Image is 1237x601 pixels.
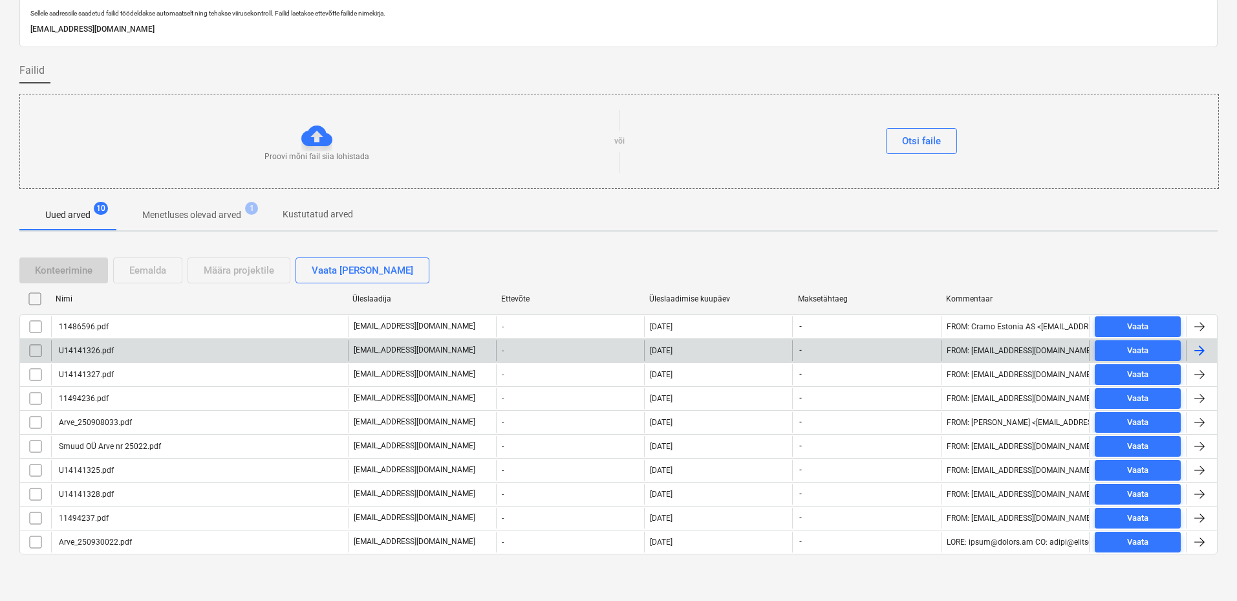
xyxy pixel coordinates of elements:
p: [EMAIL_ADDRESS][DOMAIN_NAME] [354,369,475,380]
div: Vaata [1127,367,1148,382]
p: Uued arved [45,208,91,222]
div: U14141327.pdf [57,370,114,379]
div: Smuud OÜ Arve nr 25022.pdf [57,442,161,451]
div: [DATE] [650,346,672,355]
div: Arve_250908033.pdf [57,418,132,427]
p: [EMAIL_ADDRESS][DOMAIN_NAME] [354,536,475,547]
div: Ettevõte [501,294,640,303]
span: - [798,369,803,380]
p: [EMAIL_ADDRESS][DOMAIN_NAME] [354,512,475,523]
button: Vaata [1095,340,1181,361]
div: [DATE] [650,370,672,379]
div: - [496,388,644,409]
div: - [496,532,644,552]
div: Arve_250930022.pdf [57,538,132,547]
div: U14141328.pdf [57,490,114,499]
div: [DATE] [650,514,672,523]
div: Vaata [1127,344,1148,358]
span: - [798,345,803,356]
span: - [798,536,803,547]
div: Vaata [1127,487,1148,502]
div: Vaata [1127,320,1148,334]
div: Vaata [1127,439,1148,454]
div: Kommentaar [946,294,1084,303]
button: Vaata [1095,316,1181,337]
span: - [798,321,803,332]
div: [DATE] [650,394,672,403]
span: - [798,464,803,475]
button: Vaata [1095,412,1181,433]
div: Maksetähtaeg [798,294,936,303]
p: Menetluses olevad arved [142,208,241,222]
button: Vaata [1095,508,1181,529]
button: Vaata [1095,436,1181,457]
div: U14141326.pdf [57,346,114,355]
div: Üleslaadimise kuupäev [649,294,788,303]
span: - [798,488,803,499]
div: Proovi mõni fail siia lohistadavõiOtsi faile [19,94,1219,189]
iframe: Chat Widget [1172,539,1237,601]
p: või [614,136,625,147]
div: - [496,412,644,433]
div: 11494236.pdf [57,394,109,403]
div: [DATE] [650,442,672,451]
div: [DATE] [650,466,672,475]
p: [EMAIL_ADDRESS][DOMAIN_NAME] [354,345,475,356]
button: Otsi faile [886,128,957,154]
div: 11486596.pdf [57,322,109,331]
span: 10 [94,202,108,215]
p: [EMAIL_ADDRESS][DOMAIN_NAME] [30,23,1207,36]
p: [EMAIL_ADDRESS][DOMAIN_NAME] [354,464,475,475]
div: Vaata [PERSON_NAME] [312,262,413,279]
button: Vaata [1095,532,1181,552]
div: Otsi faile [902,133,941,149]
p: [EMAIL_ADDRESS][DOMAIN_NAME] [354,393,475,404]
div: - [496,364,644,385]
div: Vaata [1127,463,1148,478]
div: [DATE] [650,322,672,331]
div: [DATE] [650,418,672,427]
button: Vaata [PERSON_NAME] [296,257,429,283]
div: [DATE] [650,538,672,547]
div: Vaata [1127,535,1148,550]
div: - [496,436,644,457]
div: Vaata [1127,415,1148,430]
div: Vaata [1127,511,1148,526]
div: [DATE] [650,490,672,499]
div: 11494237.pdf [57,514,109,523]
div: - [496,484,644,505]
span: - [798,441,803,452]
div: U14141325.pdf [57,466,114,475]
p: Sellele aadressile saadetud failid töödeldakse automaatselt ning tehakse viirusekontroll. Failid ... [30,9,1207,17]
div: Vaata [1127,391,1148,406]
span: - [798,417,803,428]
p: [EMAIL_ADDRESS][DOMAIN_NAME] [354,321,475,332]
p: Kustutatud arved [283,208,353,221]
div: Üleslaadija [352,294,491,303]
p: [EMAIL_ADDRESS][DOMAIN_NAME] [354,441,475,452]
button: Vaata [1095,460,1181,481]
button: Vaata [1095,388,1181,409]
div: Nimi [56,294,342,303]
p: [EMAIL_ADDRESS][DOMAIN_NAME] [354,488,475,499]
span: 1 [245,202,258,215]
div: - [496,316,644,337]
div: - [496,460,644,481]
button: Vaata [1095,364,1181,385]
p: [EMAIL_ADDRESS][DOMAIN_NAME] [354,417,475,428]
p: Proovi mõni fail siia lohistada [264,151,369,162]
span: Failid [19,63,45,78]
span: - [798,393,803,404]
button: Vaata [1095,484,1181,505]
div: - [496,508,644,529]
span: - [798,512,803,523]
div: - [496,340,644,361]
